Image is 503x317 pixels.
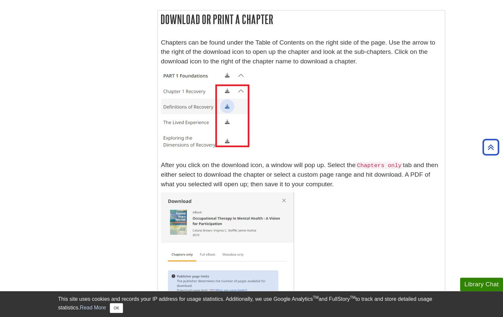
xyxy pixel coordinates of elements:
sup: TM [313,295,318,300]
a: Read More [80,305,106,310]
code: Chapters only [356,162,403,169]
button: Close [110,303,123,313]
h2: Download or Print a Chapter [158,11,445,28]
p: Chapters can be found under the Table of Contents on the right side of the page. Use the arrow to... [161,38,441,66]
a: Back to Top [480,143,501,152]
button: Library Chat [460,278,503,291]
div: This site uses cookies and records your IP address for usage statistics. Additionally, we use Goo... [58,295,445,313]
img: ebsco chapters [161,70,252,157]
sup: TM [350,295,356,300]
p: After you click on the download icon, a window will pop up. Select the tab and then either select... [161,160,441,189]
